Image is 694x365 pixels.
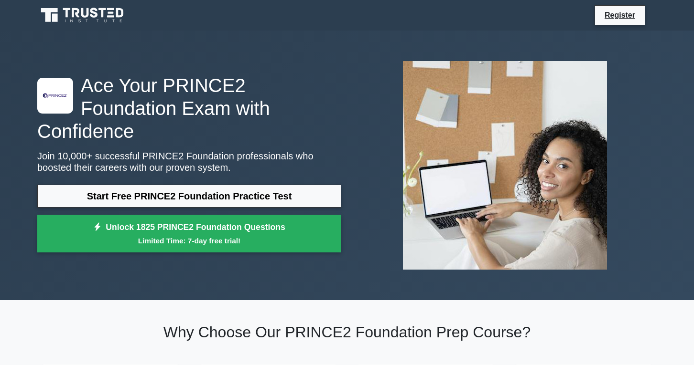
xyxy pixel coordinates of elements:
[37,323,657,341] h2: Why Choose Our PRINCE2 Foundation Prep Course?
[49,235,329,246] small: Limited Time: 7-day free trial!
[599,9,641,21] a: Register
[37,185,341,208] a: Start Free PRINCE2 Foundation Practice Test
[37,215,341,253] a: Unlock 1825 PRINCE2 Foundation QuestionsLimited Time: 7-day free trial!
[37,74,341,143] h1: Ace Your PRINCE2 Foundation Exam with Confidence
[37,150,341,173] p: Join 10,000+ successful PRINCE2 Foundation professionals who boosted their careers with our prove...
